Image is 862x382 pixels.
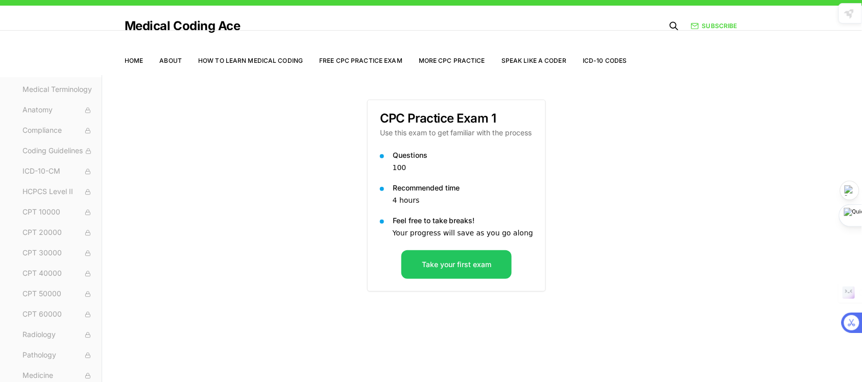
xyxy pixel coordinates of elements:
span: Pathology [22,350,93,361]
p: Questions [393,150,533,160]
button: ICD-10-CM [18,163,98,180]
span: ICD-10-CM [22,166,93,177]
span: Medical Terminology [22,84,93,96]
span: HCPCS Level II [22,186,93,198]
button: CPT 20000 [18,225,98,241]
span: Compliance [22,125,93,136]
button: CPT 30000 [18,245,98,261]
span: Radiology [22,329,93,341]
span: Anatomy [22,105,93,116]
p: 4 hours [393,195,533,205]
a: Home [125,57,143,64]
p: 100 [393,162,533,173]
button: Coding Guidelines [18,143,98,159]
button: CPT 40000 [18,266,98,282]
a: Subscribe [691,21,737,31]
button: HCPCS Level II [18,184,98,200]
button: Take your first exam [401,250,512,279]
a: More CPC Practice [419,57,485,64]
span: CPT 40000 [22,268,93,279]
button: CPT 10000 [18,204,98,221]
a: Speak Like a Coder [501,57,566,64]
a: About [159,57,182,64]
button: CPT 60000 [18,306,98,323]
span: CPT 50000 [22,289,93,300]
a: How to Learn Medical Coding [198,57,303,64]
p: Your progress will save as you go along [393,228,533,238]
p: Feel free to take breaks! [393,216,533,226]
button: Medical Terminology [18,82,98,98]
span: Coding Guidelines [22,146,93,157]
span: Medicine [22,370,93,381]
p: Recommended time [393,183,533,193]
button: Compliance [18,123,98,139]
button: CPT 50000 [18,286,98,302]
span: CPT 60000 [22,309,93,320]
p: Use this exam to get familiar with the process [380,128,533,138]
button: Radiology [18,327,98,343]
a: Free CPC Practice Exam [319,57,402,64]
span: CPT 10000 [22,207,93,218]
a: Medical Coding Ace [125,20,240,32]
span: CPT 20000 [22,227,93,238]
a: ICD-10 Codes [583,57,627,64]
button: Pathology [18,347,98,364]
span: CPT 30000 [22,248,93,259]
h3: CPC Practice Exam 1 [380,112,533,125]
button: Anatomy [18,102,98,118]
